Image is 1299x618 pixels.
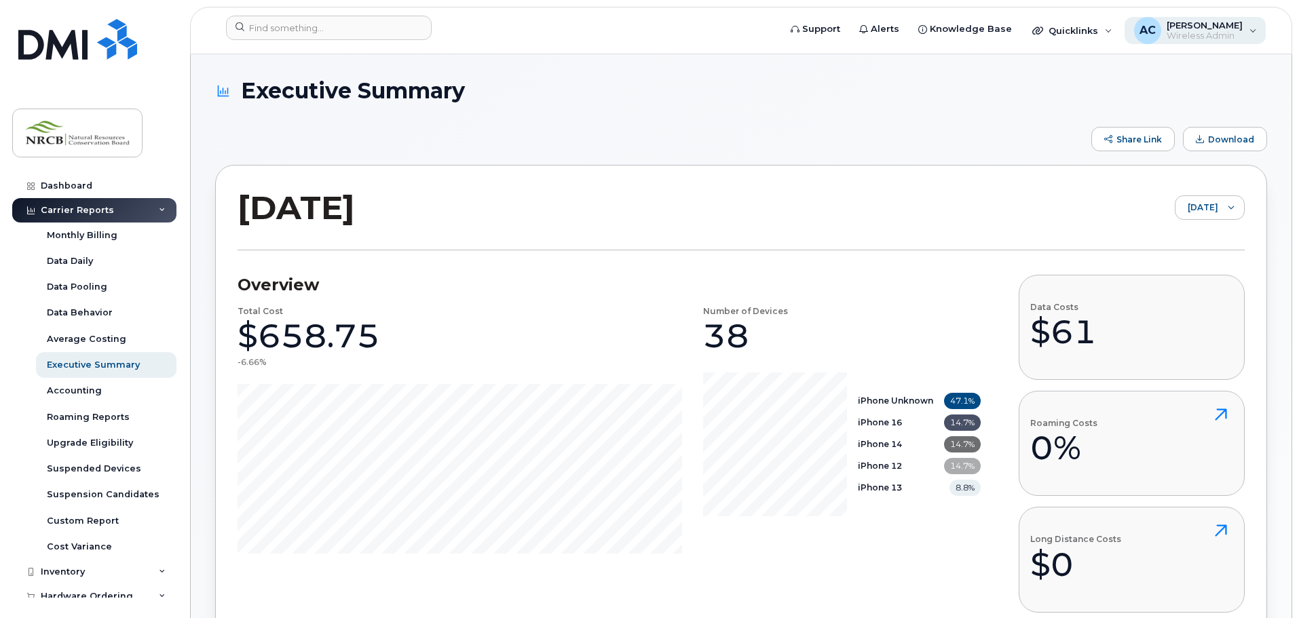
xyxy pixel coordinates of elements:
[858,417,902,427] b: iPhone 16
[1091,127,1175,151] button: Share Link
[238,315,380,356] div: $658.75
[944,414,981,431] span: 14.7%
[944,393,981,409] span: 47.1%
[703,307,788,315] h4: Number of Devices
[1030,544,1121,585] div: $0
[238,356,266,368] div: -6.66%
[858,439,902,449] b: iPhone 14
[1183,127,1267,151] button: Download
[1030,311,1097,352] div: $61
[238,275,981,295] h3: Overview
[1030,535,1121,543] h4: Long Distance Costs
[1019,391,1245,496] button: Roaming Costs0%
[703,315,749,356] div: 38
[944,436,981,452] span: 14.7%
[241,79,465,102] span: Executive Summary
[1208,134,1254,144] span: Download
[1030,419,1097,427] h4: Roaming Costs
[858,482,902,493] b: iPhone 13
[238,187,355,228] h2: [DATE]
[949,480,981,496] span: 8.8%
[1175,196,1218,220] span: August 2025
[1030,303,1097,311] h4: Data Costs
[1019,507,1245,612] button: Long Distance Costs$0
[1030,427,1097,468] div: 0%
[1116,134,1162,144] span: Share Link
[944,458,981,474] span: 14.7%
[858,461,902,471] b: iPhone 12
[238,307,283,315] h4: Total Cost
[858,395,933,406] b: iPhone Unknown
